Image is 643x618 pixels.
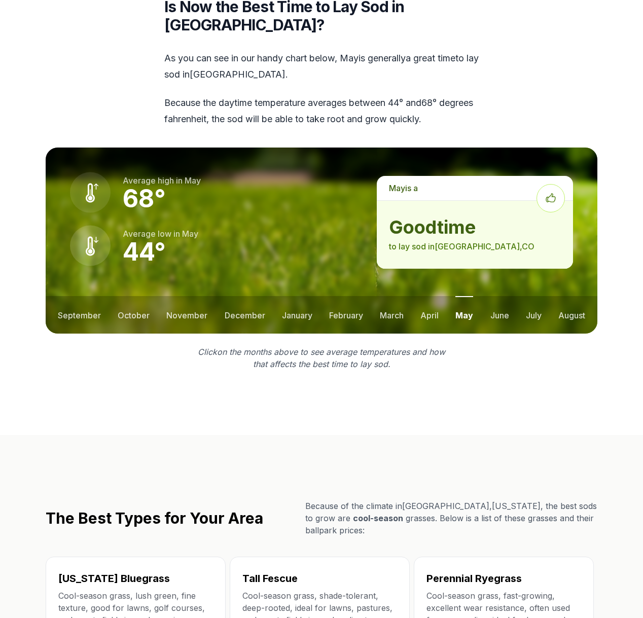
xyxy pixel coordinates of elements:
p: is a [377,176,573,200]
button: september [58,296,101,334]
span: cool-season [353,513,403,523]
button: may [455,296,473,334]
p: to lay sod in [GEOGRAPHIC_DATA] , CO [389,240,561,252]
button: august [558,296,585,334]
h3: Tall Fescue [242,571,397,586]
p: Average high in [123,174,201,187]
h3: Perennial Ryegrass [426,571,581,586]
button: march [380,296,404,334]
h3: [US_STATE] Bluegrass [58,571,213,586]
div: As you can see in our handy chart below, is generally a great time to lay sod in [GEOGRAPHIC_DATA] . [164,50,479,127]
button: november [166,296,207,334]
span: may [185,175,201,186]
strong: 44 ° [123,237,166,267]
strong: 68 ° [123,184,166,213]
strong: good time [389,217,561,237]
p: Because of the climate in [GEOGRAPHIC_DATA] , [US_STATE] , the best sods to grow are grasses. Bel... [305,500,597,536]
span: may [182,229,198,239]
button: october [118,296,150,334]
button: january [282,296,312,334]
button: july [526,296,542,334]
span: may [389,183,405,193]
span: may [340,53,359,63]
p: Average low in [123,228,198,240]
button: february [329,296,363,334]
button: december [225,296,265,334]
button: june [490,296,509,334]
p: Because the daytime temperature averages between 44 ° and 68 ° degrees fahrenheit, the sod will b... [164,95,479,127]
p: Click on the months above to see average temperatures and how that affects the best time to lay sod. [192,346,451,370]
button: april [420,296,439,334]
h2: The Best Types for Your Area [46,509,263,527]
